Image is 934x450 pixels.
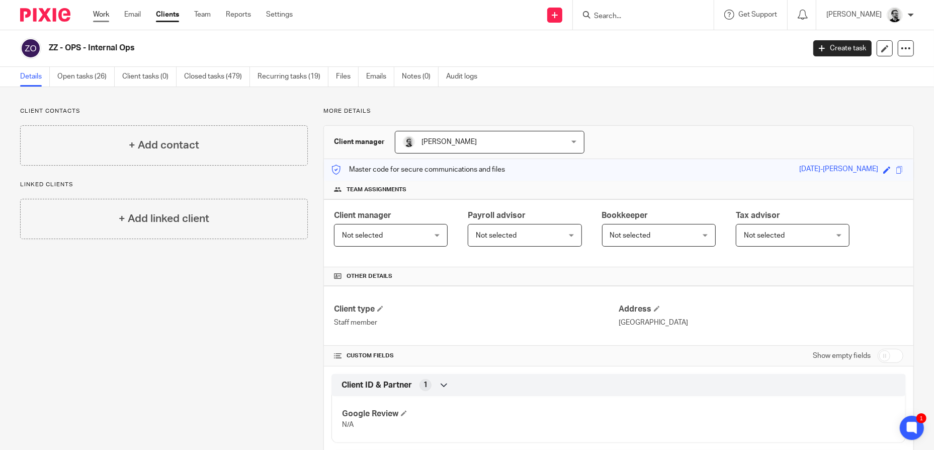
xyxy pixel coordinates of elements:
label: Show empty fields [813,351,871,361]
img: Jack_2025.jpg [403,136,415,148]
a: Team [194,10,211,20]
a: Clients [156,10,179,20]
a: Audit logs [446,67,485,87]
p: [PERSON_NAME] [826,10,882,20]
p: Master code for secure communications and files [331,165,505,175]
h4: Address [619,304,903,315]
span: Payroll advisor [468,211,526,219]
p: Client contacts [20,107,308,115]
p: [GEOGRAPHIC_DATA] [619,318,903,328]
a: Files [336,67,359,87]
div: [DATE]-[PERSON_NAME] [799,164,878,176]
span: Not selected [744,232,785,239]
a: Email [124,10,141,20]
span: Not selected [342,232,383,239]
span: Not selected [610,232,651,239]
span: Bookkeeper [602,211,648,219]
span: Tax advisor [736,211,780,219]
img: Jack_2025.jpg [887,7,903,23]
img: svg%3E [20,38,41,59]
h4: CUSTOM FIELDS [334,352,619,360]
span: Get Support [738,11,777,18]
input: Search [593,12,684,21]
span: Not selected [476,232,517,239]
h3: Client manager [334,137,385,147]
a: Client tasks (0) [122,67,177,87]
p: More details [323,107,914,115]
h4: + Add contact [129,137,199,153]
span: N/A [342,421,354,428]
span: Other details [347,272,392,280]
a: Closed tasks (479) [184,67,250,87]
span: Team assignments [347,186,406,194]
a: Work [93,10,109,20]
h4: + Add linked client [119,211,209,227]
a: Recurring tasks (19) [258,67,328,87]
img: Pixie [20,8,70,22]
span: 1 [423,380,428,390]
a: Reports [226,10,251,20]
h2: ZZ - OPS - Internal Ops [49,43,648,53]
a: Details [20,67,50,87]
p: Linked clients [20,181,308,189]
p: Staff member [334,318,619,328]
span: Client manager [334,211,391,219]
a: Notes (0) [402,67,439,87]
a: Create task [813,40,872,56]
div: 1 [916,413,926,423]
span: [PERSON_NAME] [421,138,477,145]
h4: Google Review [342,409,619,419]
h4: Client type [334,304,619,315]
a: Emails [366,67,394,87]
span: Client ID & Partner [342,380,412,391]
a: Settings [266,10,293,20]
a: Open tasks (26) [57,67,115,87]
